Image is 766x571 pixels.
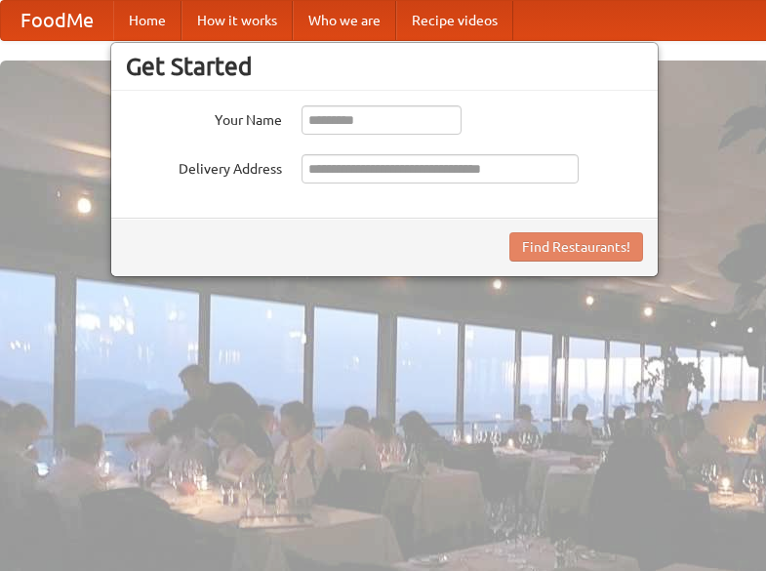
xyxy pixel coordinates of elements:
[396,1,513,40] a: Recipe videos
[1,1,113,40] a: FoodMe
[126,52,643,81] h3: Get Started
[293,1,396,40] a: Who we are
[113,1,181,40] a: Home
[126,154,282,179] label: Delivery Address
[181,1,293,40] a: How it works
[126,105,282,130] label: Your Name
[509,232,643,262] button: Find Restaurants!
